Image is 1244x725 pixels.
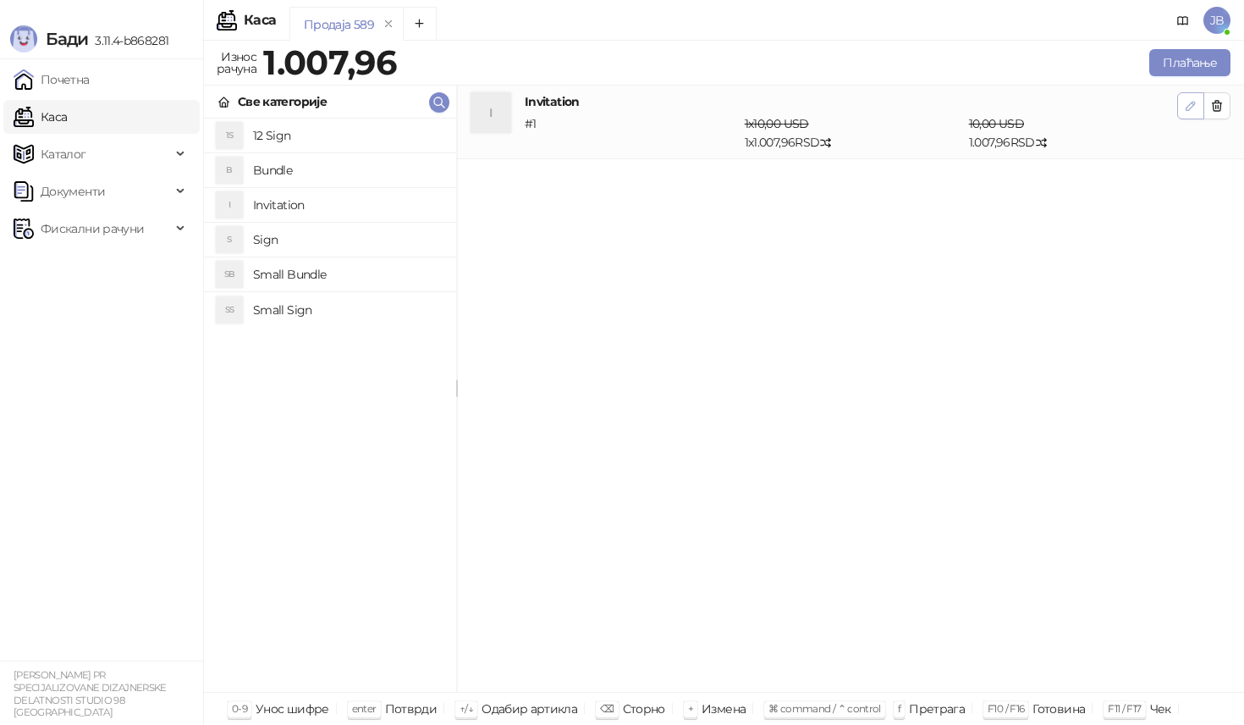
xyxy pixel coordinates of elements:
div: Одабир артикла [482,698,577,720]
h4: Invitation [525,92,1177,111]
div: SB [216,261,243,288]
div: I [216,191,243,219]
div: Чек [1150,698,1171,720]
a: Документација [1170,7,1197,34]
span: 1 x 10,00 USD [745,116,809,131]
div: 1.007,96 RSD [966,114,1181,152]
button: Add tab [403,7,437,41]
div: Продаја 589 [304,15,374,34]
button: remove [377,17,399,31]
div: Износ рачуна [213,46,260,80]
div: Потврди [385,698,438,720]
small: [PERSON_NAME] PR SPECIJALIZOVANE DIZAJNERSKE DELATNOSTI STUDIO 98 [GEOGRAPHIC_DATA] [14,669,167,718]
strong: 1.007,96 [263,42,396,83]
span: ↑/↓ [460,702,473,715]
span: ⌘ command / ⌃ control [768,702,881,715]
div: 1 x 1.007,96 RSD [741,114,966,152]
div: Претрага [909,698,965,720]
div: 1S [216,122,243,149]
span: Каталог [41,137,86,171]
div: Каса [244,14,276,27]
img: Logo [10,25,37,53]
div: I [471,92,511,133]
a: Каса [14,100,67,134]
span: Документи [41,174,105,208]
span: JB [1203,7,1230,34]
div: # 1 [521,114,741,152]
span: Фискални рачуни [41,212,144,246]
span: F11 / F17 [1108,702,1141,715]
div: grid [204,119,456,692]
div: Све категорије [238,92,327,111]
div: SS [216,296,243,324]
span: 0-9 [232,702,247,715]
div: S [216,226,243,253]
div: Сторно [623,698,665,720]
button: Плаћање [1149,49,1230,76]
span: enter [352,702,377,715]
span: f [898,702,900,715]
span: F10 / F16 [988,702,1024,715]
span: + [688,702,693,715]
h4: Sign [253,226,443,253]
span: Бади [46,29,88,49]
h4: 12 Sign [253,122,443,149]
div: Унос шифре [256,698,329,720]
h4: Small Bundle [253,261,443,288]
div: Измена [702,698,746,720]
div: Готовина [1032,698,1085,720]
h4: Bundle [253,157,443,184]
span: 3.11.4-b868281 [88,33,168,48]
h4: Invitation [253,191,443,219]
a: Почетна [14,63,90,97]
span: 10,00 USD [969,116,1024,131]
h4: Small Sign [253,296,443,324]
div: B [216,157,243,184]
span: ⌫ [600,702,614,715]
